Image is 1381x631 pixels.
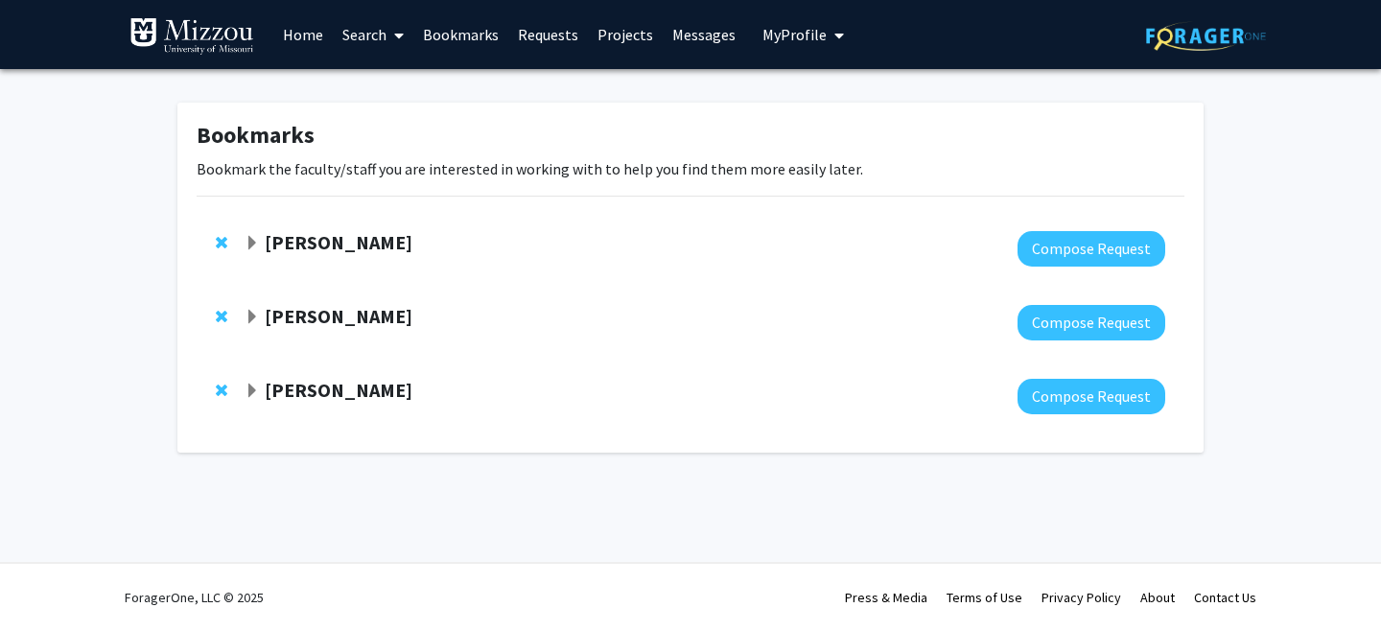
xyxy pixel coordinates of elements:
[216,235,227,250] span: Remove Nicholas Gaspelin from bookmarks
[197,122,1184,150] h1: Bookmarks
[947,589,1022,606] a: Terms of Use
[216,383,227,398] span: Remove Yujiang Fang from bookmarks
[197,157,1184,180] p: Bookmark the faculty/staff you are interested in working with to help you find them more easily l...
[245,384,260,399] span: Expand Yujiang Fang Bookmark
[1018,379,1165,414] button: Compose Request to Yujiang Fang
[1146,21,1266,51] img: ForagerOne Logo
[1194,589,1256,606] a: Contact Us
[1042,589,1121,606] a: Privacy Policy
[1018,305,1165,340] button: Compose Request to Peter Cornish
[14,545,82,617] iframe: Chat
[265,378,412,402] strong: [PERSON_NAME]
[1018,231,1165,267] button: Compose Request to Nicholas Gaspelin
[663,1,745,68] a: Messages
[333,1,413,68] a: Search
[1140,589,1175,606] a: About
[588,1,663,68] a: Projects
[265,304,412,328] strong: [PERSON_NAME]
[273,1,333,68] a: Home
[265,230,412,254] strong: [PERSON_NAME]
[762,25,827,44] span: My Profile
[845,589,927,606] a: Press & Media
[508,1,588,68] a: Requests
[125,564,264,631] div: ForagerOne, LLC © 2025
[413,1,508,68] a: Bookmarks
[245,236,260,251] span: Expand Nicholas Gaspelin Bookmark
[216,309,227,324] span: Remove Peter Cornish from bookmarks
[245,310,260,325] span: Expand Peter Cornish Bookmark
[129,17,254,56] img: University of Missouri Logo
